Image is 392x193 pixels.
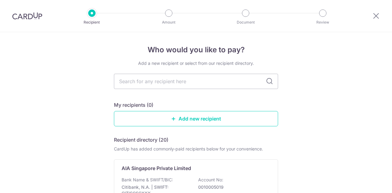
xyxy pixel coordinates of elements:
a: Add new recipient [114,111,278,126]
p: Document [223,19,268,25]
p: Review [300,19,345,25]
p: Account No: [198,177,223,183]
img: CardUp [12,12,42,20]
h4: Who would you like to pay? [114,44,278,55]
p: 0010005019 [198,184,267,190]
p: Recipient [69,19,115,25]
div: CardUp has added commonly-paid recipients below for your convenience. [114,146,278,152]
iframe: Opens a widget where you can find more information [353,175,386,190]
div: Add a new recipient or select from our recipient directory. [114,60,278,66]
input: Search for any recipient here [114,74,278,89]
p: Amount [146,19,191,25]
h5: My recipients (0) [114,101,153,109]
p: AIA Singapore Private Limited [122,165,191,172]
p: Bank Name & SWIFT/BIC: [122,177,173,183]
h5: Recipient directory (20) [114,136,168,143]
